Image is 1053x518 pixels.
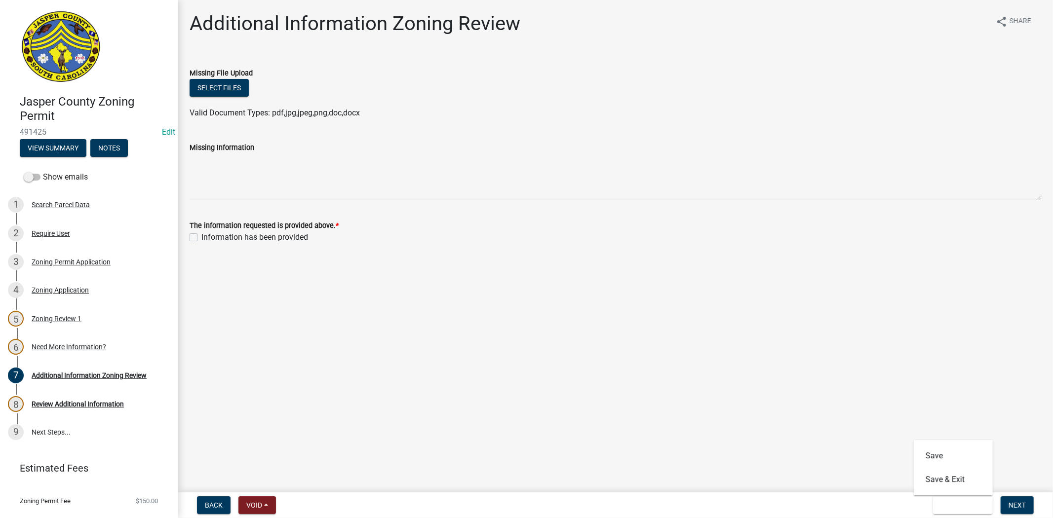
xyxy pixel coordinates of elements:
[190,70,253,77] label: Missing File Upload
[190,222,339,229] label: The information requested is provided above.
[32,372,147,379] div: Additional Information Zoning Review
[24,171,88,183] label: Show emails
[190,145,254,151] label: Missing Information
[8,225,24,241] div: 2
[933,496,993,514] button: Save & Exit
[914,444,993,468] button: Save
[941,501,979,509] span: Save & Exit
[205,501,223,509] span: Back
[20,139,86,157] button: View Summary
[197,496,231,514] button: Back
[20,10,102,84] img: Jasper County, South Carolina
[988,12,1039,31] button: shareShare
[162,127,175,137] wm-modal-confirm: Edit Application Number
[32,343,106,350] div: Need More Information?
[32,315,81,322] div: Zoning Review 1
[1001,496,1034,514] button: Next
[8,368,24,383] div: 7
[20,127,158,137] span: 491425
[1010,16,1031,28] span: Share
[32,401,124,407] div: Review Additional Information
[136,498,158,504] span: $150.00
[8,197,24,213] div: 1
[90,145,128,152] wm-modal-confirm: Notes
[8,282,24,298] div: 4
[20,145,86,152] wm-modal-confirm: Summary
[32,230,70,237] div: Require User
[190,12,520,36] h1: Additional Information Zoning Review
[8,396,24,412] div: 8
[162,127,175,137] a: Edit
[20,95,170,123] h4: Jasper County Zoning Permit
[32,287,89,294] div: Zoning Application
[20,498,71,504] span: Zoning Permit Fee
[190,108,360,117] span: Valid Document Types: pdf,jpg,jpeg,png,doc,docx
[914,468,993,491] button: Save & Exit
[201,231,308,243] label: Information has been provided
[246,501,262,509] span: Void
[8,311,24,327] div: 5
[8,254,24,270] div: 3
[8,458,162,478] a: Estimated Fees
[238,496,276,514] button: Void
[190,79,249,97] button: Select files
[90,139,128,157] button: Notes
[1009,501,1026,509] span: Next
[32,259,111,265] div: Zoning Permit Application
[8,424,24,440] div: 9
[8,339,24,355] div: 6
[32,201,90,208] div: Search Parcel Data
[914,440,993,495] div: Save & Exit
[996,16,1008,28] i: share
